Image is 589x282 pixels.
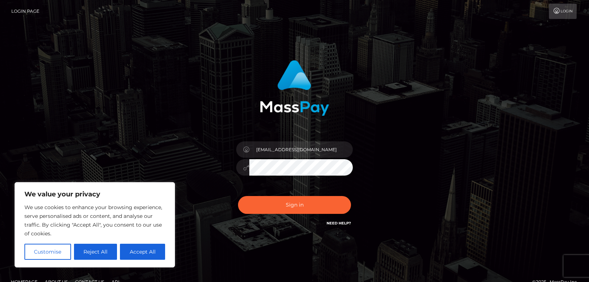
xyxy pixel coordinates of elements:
[120,244,165,260] button: Accept All
[11,4,39,19] a: Login Page
[327,221,351,226] a: Need Help?
[74,244,117,260] button: Reject All
[549,4,577,19] a: Login
[15,182,175,267] div: We value your privacy
[238,196,351,214] button: Sign in
[24,203,165,238] p: We use cookies to enhance your browsing experience, serve personalised ads or content, and analys...
[24,190,165,199] p: We value your privacy
[24,244,71,260] button: Customise
[249,141,353,158] input: Username...
[260,60,329,116] img: MassPay Login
